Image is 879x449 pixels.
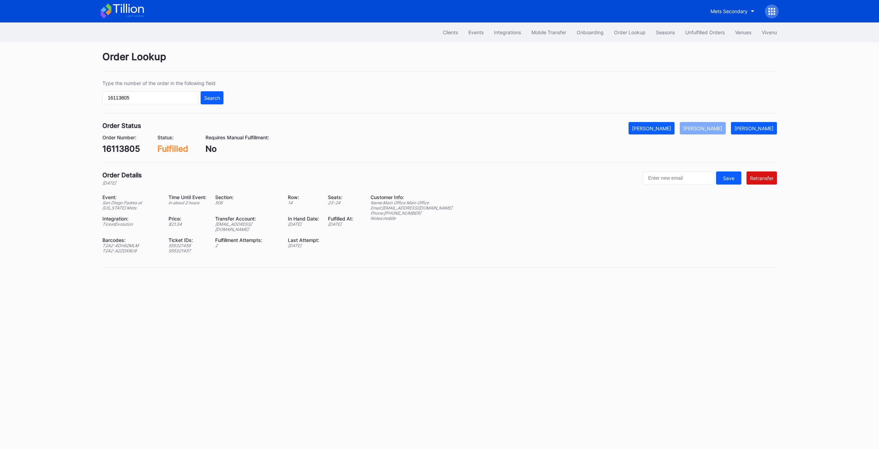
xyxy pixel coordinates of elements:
[443,29,458,35] div: Clients
[102,222,160,227] div: TicketEvolution
[215,216,279,222] div: Transfer Account:
[157,134,188,140] div: Status:
[370,211,452,216] div: Phone: [PHONE_NUMBER]
[723,175,734,181] div: Save
[711,8,748,14] div: Mets Secondary
[680,122,726,134] button: [PERSON_NAME]
[370,216,452,221] div: Notes: mobile
[102,194,160,200] div: Event:
[328,216,353,222] div: Fulfilled At:
[205,134,269,140] div: Requires Manual Fulfillment:
[215,194,279,200] div: Section:
[288,237,319,243] div: Last Attempt:
[102,243,160,248] div: T2A2-4DH62MLM
[632,125,671,131] div: [PERSON_NAME]
[747,171,777,185] button: Retransfer
[328,222,353,227] div: [DATE]
[705,5,760,18] button: Mets Secondary
[168,243,207,248] div: 555321456
[157,144,188,154] div: Fulfilled
[651,26,680,39] button: Seasons
[609,26,651,39] button: Order Lookup
[716,171,741,185] button: Save
[656,29,675,35] div: Seasons
[288,200,319,205] div: 14
[102,144,140,154] div: 16113805
[288,243,319,248] div: [DATE]
[735,29,751,35] div: Venues
[102,180,142,186] div: [DATE]
[288,194,319,200] div: Row:
[531,29,566,35] div: Mobile Transfer
[489,26,526,39] button: Integrations
[205,144,269,154] div: No
[168,216,207,222] div: Price:
[734,125,773,131] div: [PERSON_NAME]
[102,248,160,253] div: T2A2-A2ZGX8U9
[168,194,207,200] div: Time Until Event:
[215,243,279,248] div: 2
[102,80,223,86] div: Type the number of the order in the following field
[757,26,782,39] button: Vivenu
[168,200,207,205] div: in about 2 hours
[680,26,730,39] button: Unfulfilled Orders
[168,248,207,253] div: 555321457
[494,29,521,35] div: Integrations
[328,200,353,205] div: 23 - 24
[102,216,160,222] div: Integration:
[102,51,777,72] div: Order Lookup
[288,222,319,227] div: [DATE]
[328,194,353,200] div: Seats:
[750,175,773,181] div: Retransfer
[288,216,319,222] div: In Hand Date:
[168,237,207,243] div: Ticket IDs:
[571,26,609,39] button: Onboarding
[370,205,452,211] div: Email: [EMAIL_ADDRESS][DOMAIN_NAME]
[102,122,141,129] div: Order Status
[762,29,777,35] div: Vivenu
[643,171,714,185] input: Enter new email
[629,122,675,134] button: [PERSON_NAME]
[215,200,279,205] div: 506
[370,200,452,205] div: Name: Main Office Main Office
[614,29,645,35] div: Order Lookup
[215,222,279,232] div: [EMAIL_ADDRESS][DOMAIN_NAME]
[102,171,142,179] div: Order Details
[438,26,463,39] button: Clients
[102,200,160,211] div: San Diego Padres at [US_STATE] Mets
[370,194,452,200] div: Customer Info:
[683,125,722,131] div: [PERSON_NAME]
[102,237,160,243] div: Barcodes:
[168,222,207,227] div: $ 21.34
[730,26,757,39] button: Venues
[577,29,604,35] div: Onboarding
[468,29,484,35] div: Events
[731,122,777,134] button: [PERSON_NAME]
[685,29,725,35] div: Unfulfilled Orders
[204,95,220,101] div: Search
[102,134,140,140] div: Order Number:
[526,26,571,39] button: Mobile Transfer
[215,237,279,243] div: Fulfillment Attempts:
[201,91,223,104] button: Search
[463,26,489,39] button: Events
[102,91,199,104] input: GT59662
